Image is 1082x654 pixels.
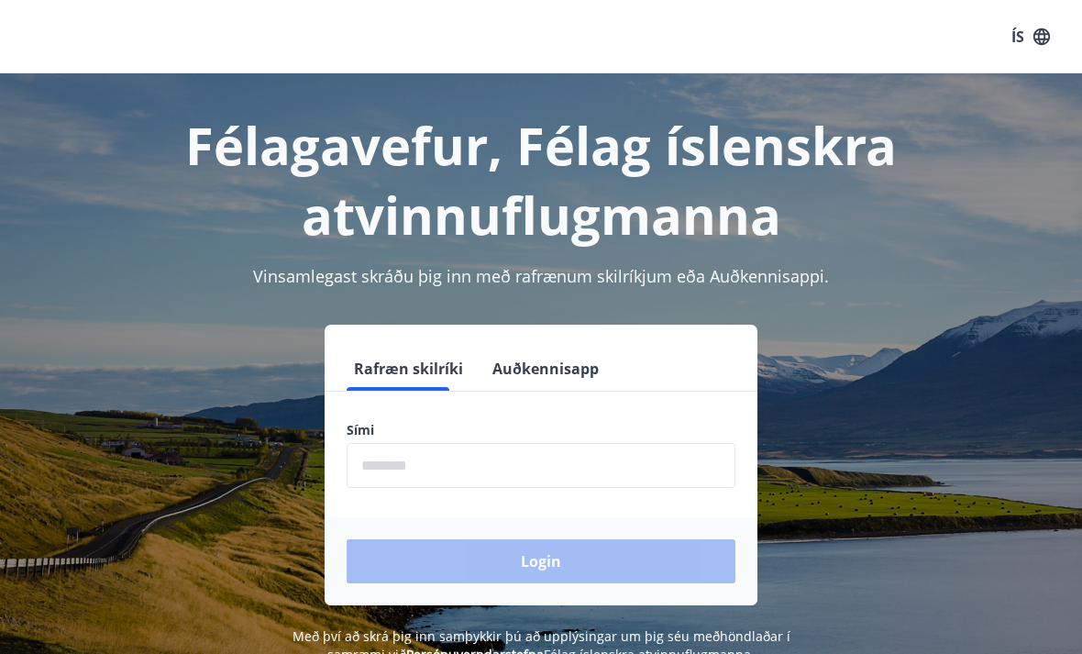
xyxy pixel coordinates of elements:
[347,347,470,391] button: Rafræn skilríki
[1001,20,1060,53] button: ÍS
[253,265,829,287] span: Vinsamlegast skráðu þig inn með rafrænum skilríkjum eða Auðkennisappi.
[485,347,606,391] button: Auðkennisapp
[22,110,1060,249] h1: Félagavefur, Félag íslenskra atvinnuflugmanna
[347,421,735,439] label: Sími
